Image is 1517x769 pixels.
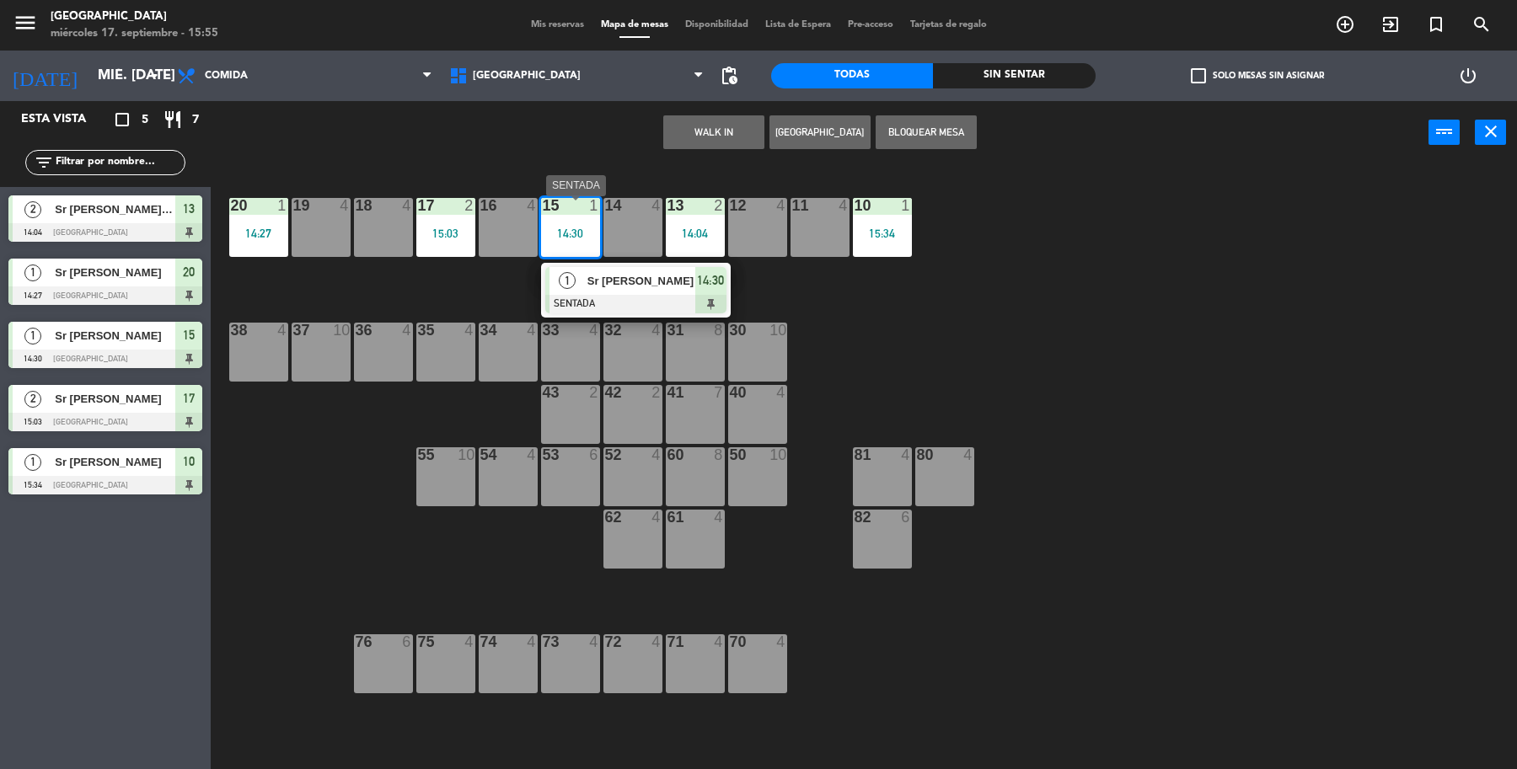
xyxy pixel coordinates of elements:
div: 4 [901,447,911,462]
span: Reserva especial [1413,10,1459,39]
span: Sr [PERSON_NAME] [55,327,175,344]
div: 1 [277,198,287,213]
div: Esta vista [8,109,121,130]
span: Mis reservas [523,20,592,29]
div: 10 [769,323,786,338]
div: 34 [480,323,481,338]
div: 8 [714,447,724,462]
i: close [1481,121,1501,142]
div: 82 [855,510,855,525]
i: exit_to_app [1380,14,1401,35]
div: 10 [458,447,474,462]
span: [GEOGRAPHIC_DATA] [473,70,581,82]
div: miércoles 17. septiembre - 15:55 [51,25,218,42]
div: 14:04 [666,227,725,239]
div: 4 [714,510,724,525]
div: 10 [855,198,855,213]
i: restaurant [163,109,183,130]
div: [GEOGRAPHIC_DATA] [51,8,218,25]
span: 20 [183,262,195,282]
div: 14:27 [229,227,288,239]
span: Sr [PERSON_NAME] [55,264,175,281]
i: crop_square [112,109,132,130]
div: 16 [480,198,481,213]
div: 8 [714,323,724,338]
span: 1 [24,264,41,281]
span: Mapa de mesas [592,20,677,29]
div: 1 [589,198,599,213]
input: Filtrar por nombre... [54,153,185,172]
div: Sin sentar [933,63,1095,88]
span: Pre-acceso [839,20,902,29]
span: Sr [PERSON_NAME] [55,453,175,471]
div: 71 [667,634,668,649]
div: 11 [792,198,793,213]
div: 2 [651,385,662,400]
i: power_input [1434,121,1455,142]
div: Todas [771,63,933,88]
div: 61 [667,510,668,525]
button: menu [13,10,38,41]
span: Tarjetas de regalo [902,20,995,29]
span: BUSCAR [1459,10,1504,39]
span: 14:30 [697,270,724,291]
div: 14:30 [541,227,600,239]
div: 4 [776,198,786,213]
div: 4 [776,634,786,649]
div: 4 [651,323,662,338]
div: 4 [651,447,662,462]
span: 17 [183,388,195,409]
div: 4 [527,323,537,338]
span: pending_actions [719,66,739,86]
div: 4 [714,634,724,649]
div: 4 [651,634,662,649]
span: Sr [PERSON_NAME] de la [PERSON_NAME] [55,200,175,218]
div: 4 [589,323,599,338]
span: Sr [PERSON_NAME] [55,390,175,408]
div: 4 [340,198,350,213]
span: RESERVAR MESA [1322,10,1368,39]
span: 7 [192,110,199,130]
div: 4 [776,385,786,400]
div: 6 [589,447,599,462]
div: 2 [464,198,474,213]
span: 2 [24,201,41,218]
span: 10 [183,451,195,472]
span: 15 [183,325,195,345]
div: 38 [231,323,232,338]
div: 37 [293,323,294,338]
div: 31 [667,323,668,338]
div: 2 [589,385,599,400]
div: 4 [527,447,537,462]
div: 4 [464,634,474,649]
div: 74 [480,634,481,649]
div: 55 [418,447,419,462]
div: 4 [464,323,474,338]
div: 1 [901,198,911,213]
div: 4 [589,634,599,649]
div: 13 [667,198,668,213]
div: 10 [769,447,786,462]
div: 80 [917,447,918,462]
i: arrow_drop_down [144,66,164,86]
button: [GEOGRAPHIC_DATA] [769,115,871,149]
div: 41 [667,385,668,400]
div: 72 [605,634,606,649]
div: 6 [901,510,911,525]
div: 4 [402,323,412,338]
div: 60 [667,447,668,462]
div: SENTADA [546,175,606,196]
i: add_circle_outline [1335,14,1355,35]
button: close [1475,120,1506,145]
button: WALK IN [663,115,764,149]
div: 17 [418,198,419,213]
